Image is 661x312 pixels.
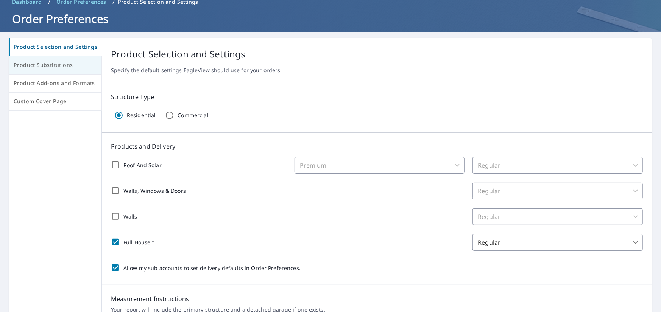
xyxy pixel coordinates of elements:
p: Residential [127,112,156,119]
div: Regular [472,157,643,174]
span: Product Selection and Settings [14,42,97,52]
span: Custom Cover Page [14,97,97,106]
p: Products and Delivery [111,142,643,151]
p: Structure Type [111,92,643,101]
h1: Order Preferences [9,11,652,26]
span: Product Substitutions [14,61,97,70]
div: Regular [472,234,643,251]
p: Allow my sub accounts to set delivery defaults in Order Preferences. [123,264,301,272]
p: Specify the default settings EagleView should use for your orders [111,67,643,74]
p: Walls [123,213,137,220]
span: Product Add-ons and Formats [14,79,97,88]
p: Roof And Solar [123,161,162,169]
div: Premium [295,157,465,174]
p: Commercial [178,112,208,119]
div: tab-list [9,38,102,111]
div: Regular [472,183,643,199]
p: Walls, Windows & Doors [123,187,186,195]
p: Full House™ [123,238,154,246]
p: Product Selection and Settings [111,47,643,61]
p: Measurement Instructions [111,294,643,303]
div: Regular [472,208,643,225]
